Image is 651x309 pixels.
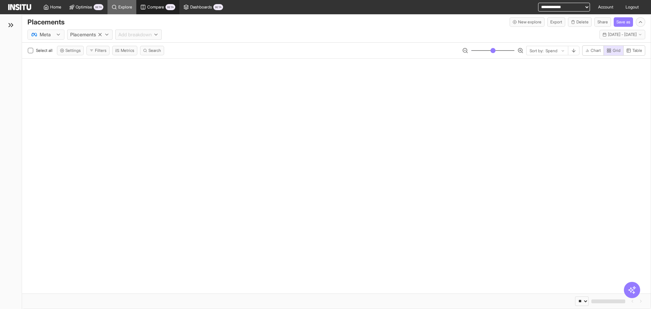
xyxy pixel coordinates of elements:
[76,4,92,10] span: Optimise
[94,4,103,10] span: BETA
[623,45,645,56] button: Table
[118,31,152,38] span: Add breakdown
[147,4,164,10] span: Compare
[604,45,624,56] button: Grid
[165,4,175,10] span: BETA
[27,17,65,27] div: Placements
[149,48,161,53] span: Search
[118,4,132,10] span: Explore
[582,45,604,56] button: Chart
[614,17,633,27] div: Save button menu
[115,30,162,40] button: Add breakdown
[36,48,54,53] span: Select all
[613,48,620,53] span: Grid
[140,46,164,55] button: Search
[57,46,84,55] button: Settings
[190,4,212,10] span: Dashboards
[50,4,61,10] span: Home
[632,48,642,53] span: Table
[568,17,592,27] button: Delete
[594,17,611,27] button: Share
[614,17,633,27] button: Save as
[65,48,81,53] span: Settings
[70,31,96,38] span: Placements
[530,48,544,54] span: Sort by:
[86,46,110,55] button: Filters
[547,17,565,27] button: Export
[608,32,637,37] span: [DATE] - [DATE]
[112,46,137,55] button: Metrics
[8,4,31,10] img: Logo
[510,17,545,27] button: New explore
[591,48,601,53] span: Chart
[67,30,113,40] button: Placements
[213,4,223,10] span: BETA
[599,30,645,39] button: [DATE] - [DATE]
